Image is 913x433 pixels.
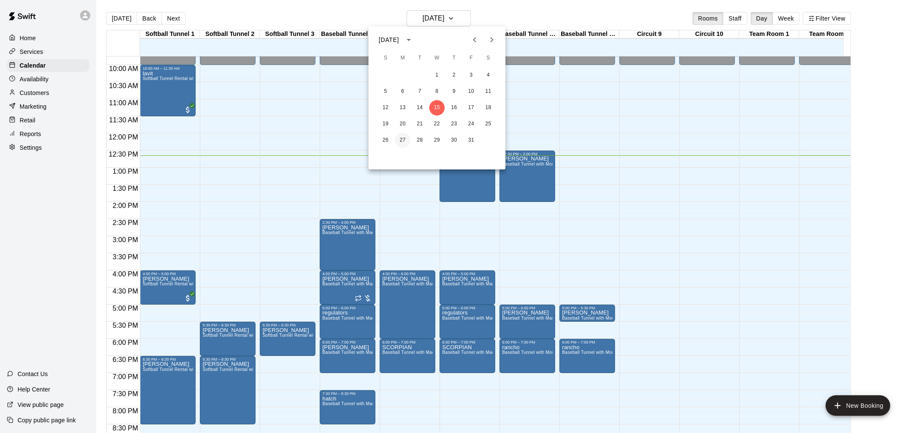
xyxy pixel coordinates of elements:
button: 30 [446,133,462,148]
button: 17 [464,100,479,116]
button: 25 [481,116,496,132]
button: 29 [429,133,445,148]
button: 1 [429,68,445,83]
span: Monday [395,50,410,67]
button: 11 [481,84,496,99]
button: 22 [429,116,445,132]
span: Friday [464,50,479,67]
button: 5 [378,84,393,99]
button: 27 [395,133,410,148]
button: 23 [446,116,462,132]
span: Sunday [378,50,393,67]
span: Tuesday [412,50,428,67]
button: 14 [412,100,428,116]
button: 6 [395,84,410,99]
button: Previous month [466,31,483,48]
button: 28 [412,133,428,148]
button: 16 [446,100,462,116]
button: 10 [464,84,479,99]
button: 31 [464,133,479,148]
button: 9 [446,84,462,99]
button: 20 [395,116,410,132]
button: 26 [378,133,393,148]
button: 2 [446,68,462,83]
button: 4 [481,68,496,83]
span: Saturday [481,50,496,67]
button: 24 [464,116,479,132]
div: [DATE] [379,36,399,44]
button: 21 [412,116,428,132]
button: 8 [429,84,445,99]
button: 19 [378,116,393,132]
button: 15 [429,100,445,116]
button: 12 [378,100,393,116]
span: Wednesday [429,50,445,67]
span: Thursday [446,50,462,67]
button: calendar view is open, switch to year view [401,33,416,47]
button: 13 [395,100,410,116]
button: 3 [464,68,479,83]
button: 7 [412,84,428,99]
button: Next month [483,31,500,48]
button: 18 [481,100,496,116]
